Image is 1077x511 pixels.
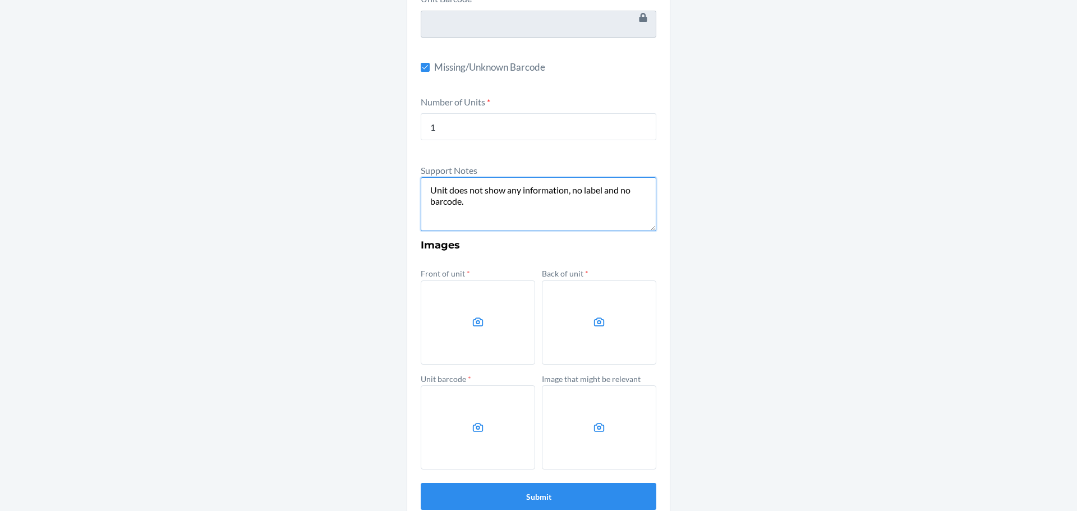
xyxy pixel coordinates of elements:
label: Front of unit [421,269,470,278]
button: Submit [421,483,656,510]
label: Number of Units [421,96,490,107]
input: Missing/Unknown Barcode [421,63,430,72]
label: Unit barcode [421,374,471,384]
label: Support Notes [421,165,477,176]
h3: Images [421,238,656,252]
span: Missing/Unknown Barcode [434,60,656,75]
label: Image that might be relevant [542,374,641,384]
label: Back of unit [542,269,588,278]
